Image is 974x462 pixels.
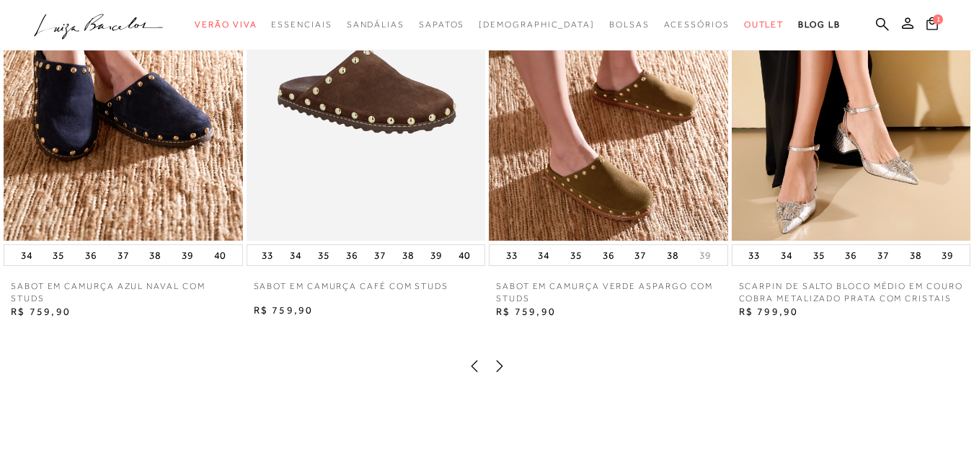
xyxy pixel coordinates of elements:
[798,12,840,38] a: BLOG LB
[732,280,971,305] a: SCARPIN DE SALTO BLOCO MÉDIO EM COURO COBRA METALIZADO PRATA COM CRISTAIS
[113,245,133,265] button: 37
[479,19,595,30] span: [DEMOGRAPHIC_DATA]
[285,245,306,265] button: 34
[609,19,650,30] span: Bolsas
[195,19,257,30] span: Verão Viva
[664,19,730,30] span: Acessórios
[841,245,861,265] button: 36
[398,245,418,265] button: 38
[809,245,829,265] button: 35
[4,280,243,305] a: SABOT EM CAMURÇA AZUL NAVAL COM STUDS
[496,306,556,317] span: R$ 759,90
[630,245,650,265] button: 37
[489,280,728,305] a: SABOT EM CAMURÇA VERDE ASPARGO COM STUDS
[419,19,464,30] span: Sapatos
[81,245,101,265] button: 36
[598,245,619,265] button: 36
[145,245,165,265] button: 38
[314,245,334,265] button: 35
[195,12,257,38] a: categoryNavScreenReaderText
[271,19,332,30] span: Essenciais
[254,304,314,316] span: R$ 759,90
[609,12,650,38] a: categoryNavScreenReaderText
[347,12,404,38] a: categoryNavScreenReaderText
[739,306,799,317] span: R$ 799,90
[247,280,456,303] a: SABOT EM CAMURÇA CAFÉ COM STUDS
[419,12,464,38] a: categoryNavScreenReaderText
[11,306,71,317] span: R$ 759,90
[873,245,893,265] button: 37
[502,245,522,265] button: 33
[347,19,404,30] span: Sandálias
[776,245,797,265] button: 34
[177,245,198,265] button: 39
[664,12,730,38] a: categoryNavScreenReaderText
[210,245,230,265] button: 40
[937,245,957,265] button: 39
[798,19,840,30] span: BLOG LB
[695,249,715,262] button: 39
[744,245,764,265] button: 33
[48,245,68,265] button: 35
[933,14,943,25] span: 1
[922,16,942,35] button: 1
[370,245,390,265] button: 37
[744,12,784,38] a: categoryNavScreenReaderText
[566,245,586,265] button: 35
[426,245,446,265] button: 39
[906,245,926,265] button: 38
[663,245,683,265] button: 38
[454,245,474,265] button: 40
[257,245,278,265] button: 33
[479,12,595,38] a: noSubCategoriesText
[271,12,332,38] a: categoryNavScreenReaderText
[744,19,784,30] span: Outlet
[17,245,37,265] button: 34
[342,245,362,265] button: 36
[534,245,554,265] button: 34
